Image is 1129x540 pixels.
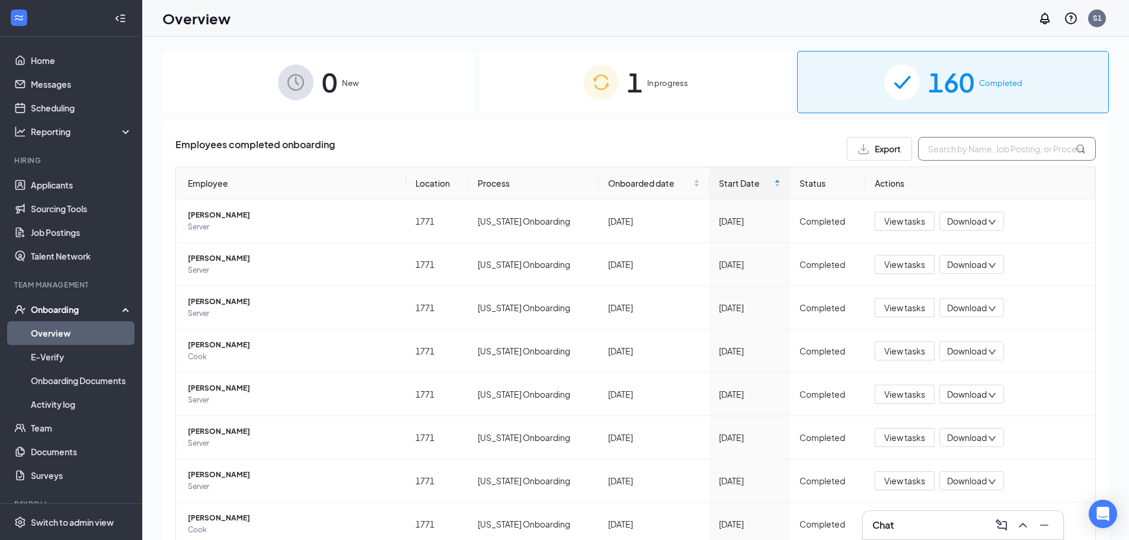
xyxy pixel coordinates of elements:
[947,345,987,357] span: Download
[884,388,925,401] span: View tasks
[31,72,132,96] a: Messages
[790,167,866,200] th: Status
[31,303,122,315] div: Onboarding
[31,49,132,72] a: Home
[884,301,925,314] span: View tasks
[608,301,699,314] div: [DATE]
[468,373,599,416] td: [US_STATE] Onboarding
[1038,11,1052,25] svg: Notifications
[599,167,709,200] th: Onboarded date
[468,330,599,373] td: [US_STATE] Onboarding
[31,244,132,268] a: Talent Network
[884,215,925,228] span: View tasks
[188,426,396,437] span: [PERSON_NAME]
[13,12,25,24] svg: WorkstreamLogo
[188,296,396,308] span: [PERSON_NAME]
[994,518,1009,532] svg: ComposeMessage
[342,77,359,89] span: New
[875,145,901,153] span: Export
[988,305,996,313] span: down
[14,126,26,138] svg: Analysis
[188,469,396,481] span: [PERSON_NAME]
[14,280,130,290] div: Team Management
[719,177,772,190] span: Start Date
[188,437,396,449] span: Server
[608,258,699,271] div: [DATE]
[176,167,406,200] th: Employee
[608,215,699,228] div: [DATE]
[988,261,996,270] span: down
[14,516,26,528] svg: Settings
[31,369,132,392] a: Onboarding Documents
[31,173,132,197] a: Applicants
[468,286,599,330] td: [US_STATE] Onboarding
[799,258,856,271] div: Completed
[988,218,996,226] span: down
[884,431,925,444] span: View tasks
[1035,516,1054,535] button: Minimize
[188,524,396,536] span: Cook
[719,215,781,228] div: [DATE]
[31,392,132,416] a: Activity log
[988,434,996,443] span: down
[406,330,468,373] td: 1771
[799,474,856,487] div: Completed
[468,167,599,200] th: Process
[884,258,925,271] span: View tasks
[847,137,912,161] button: Export
[865,167,1095,200] th: Actions
[608,431,699,444] div: [DATE]
[406,243,468,286] td: 1771
[608,388,699,401] div: [DATE]
[468,243,599,286] td: [US_STATE] Onboarding
[799,301,856,314] div: Completed
[608,517,699,531] div: [DATE]
[468,416,599,459] td: [US_STATE] Onboarding
[162,8,231,28] h1: Overview
[188,339,396,351] span: [PERSON_NAME]
[947,302,987,314] span: Download
[884,474,925,487] span: View tasks
[918,137,1096,161] input: Search by Name, Job Posting, or Process
[799,215,856,228] div: Completed
[31,440,132,464] a: Documents
[719,474,781,487] div: [DATE]
[14,303,26,315] svg: UserCheck
[627,62,642,103] span: 1
[31,197,132,221] a: Sourcing Tools
[799,344,856,357] div: Completed
[406,416,468,459] td: 1771
[1016,518,1030,532] svg: ChevronUp
[608,177,690,190] span: Onboarded date
[719,301,781,314] div: [DATE]
[31,96,132,120] a: Scheduling
[799,388,856,401] div: Completed
[188,351,396,363] span: Cook
[31,321,132,345] a: Overview
[188,481,396,493] span: Server
[14,155,130,165] div: Hiring
[31,464,132,487] a: Surveys
[988,391,996,400] span: down
[468,459,599,503] td: [US_STATE] Onboarding
[992,516,1011,535] button: ComposeMessage
[608,474,699,487] div: [DATE]
[947,432,987,444] span: Download
[188,264,396,276] span: Server
[947,258,987,271] span: Download
[875,385,935,404] button: View tasks
[188,394,396,406] span: Server
[1013,516,1032,535] button: ChevronUp
[14,499,130,509] div: Payroll
[875,298,935,317] button: View tasks
[719,344,781,357] div: [DATE]
[1093,13,1102,23] div: S1
[114,12,126,24] svg: Collapse
[799,431,856,444] div: Completed
[406,286,468,330] td: 1771
[647,77,688,89] span: In progress
[1064,11,1078,25] svg: QuestionInfo
[719,388,781,401] div: [DATE]
[988,348,996,356] span: down
[875,471,935,490] button: View tasks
